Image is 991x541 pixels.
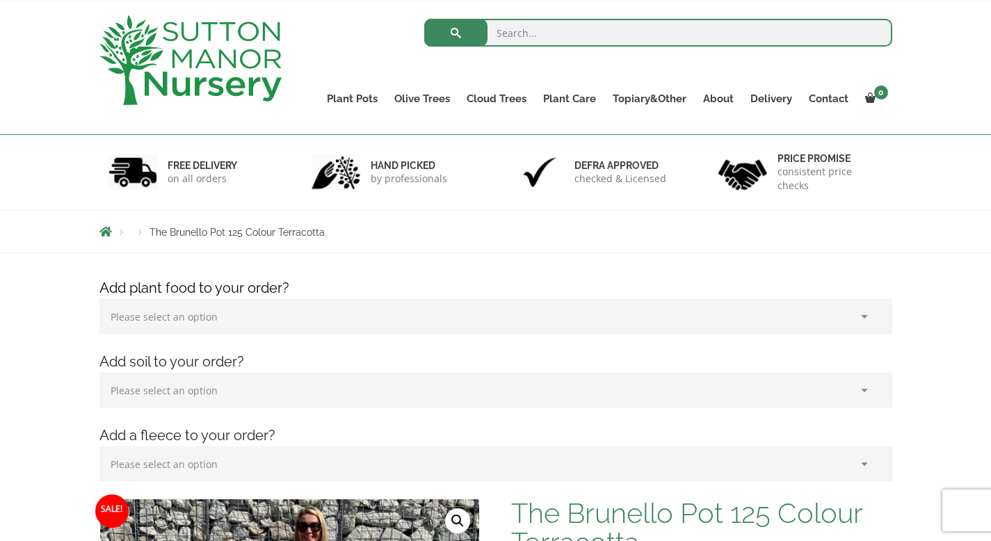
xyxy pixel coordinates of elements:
[515,154,564,190] img: 3.jpg
[574,172,666,186] p: checked & Licensed
[424,19,892,47] input: Search...
[319,89,386,108] a: Plant Pots
[386,89,458,108] a: Olive Trees
[89,425,903,446] h4: Add a fleece to your order?
[168,172,237,186] p: on all orders
[857,89,892,108] a: 0
[874,86,888,99] span: 0
[778,152,883,165] h6: Price promise
[89,277,903,299] h4: Add plant food to your order?
[695,89,742,108] a: About
[150,227,325,238] span: The Brunello Pot 125 Colour Terracotta
[574,159,666,172] h6: Defra approved
[312,154,360,190] img: 2.jpg
[371,172,447,186] p: by professionals
[742,89,800,108] a: Delivery
[89,351,903,373] h4: Add soil to your order?
[458,89,535,108] a: Cloud Trees
[800,89,857,108] a: Contact
[718,151,767,193] img: 4.jpg
[99,226,892,237] nav: Breadcrumbs
[778,165,883,193] p: consistent price checks
[535,89,604,108] a: Plant Care
[168,159,237,172] h6: FREE DELIVERY
[99,15,282,105] img: logo
[371,159,447,172] h6: hand picked
[604,89,695,108] a: Topiary&Other
[95,494,129,528] span: Sale!
[445,508,470,533] a: View full-screen image gallery
[108,154,157,190] img: 1.jpg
